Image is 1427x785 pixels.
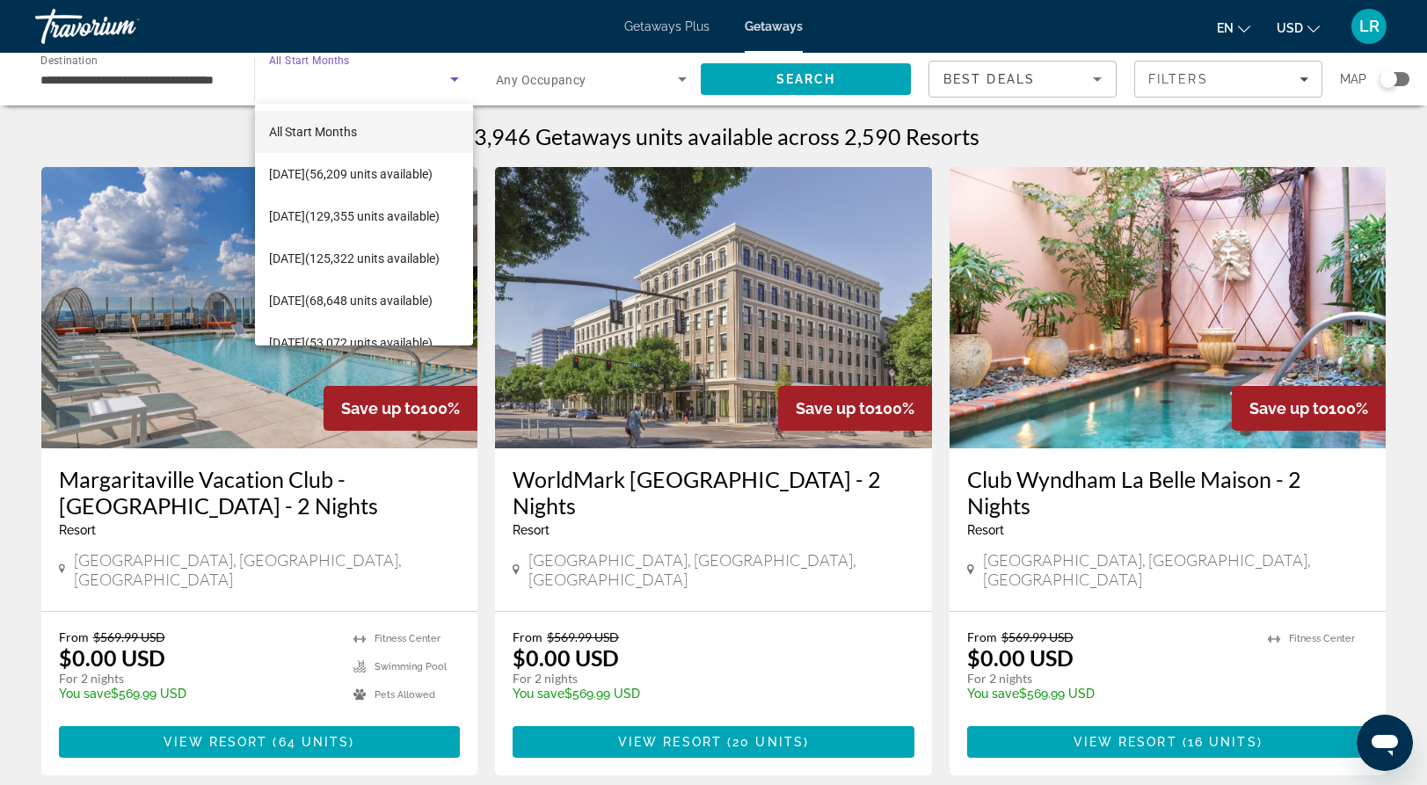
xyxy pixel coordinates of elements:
span: [DATE] (125,322 units available) [269,248,440,269]
iframe: Button to launch messaging window [1357,715,1413,771]
span: [DATE] (56,209 units available) [269,164,433,185]
span: [DATE] (68,648 units available) [269,290,433,311]
span: [DATE] (129,355 units available) [269,206,440,227]
span: [DATE] (53,072 units available) [269,332,433,353]
span: All Start Months [269,125,357,139]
